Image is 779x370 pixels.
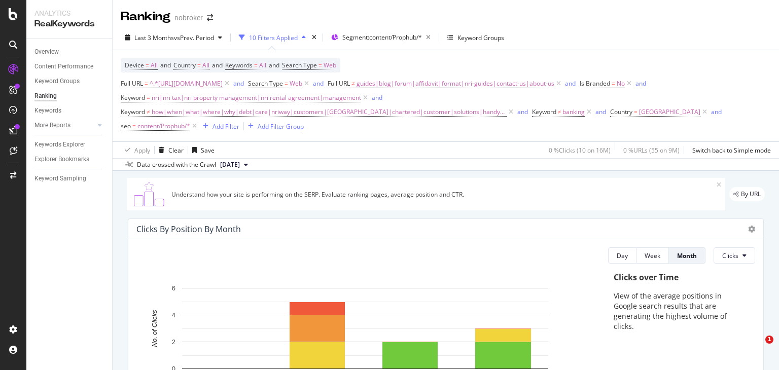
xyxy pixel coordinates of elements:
span: = [254,61,258,69]
span: Device [125,61,144,69]
span: 2025 Sep. 1st [220,160,240,169]
text: 4 [172,311,175,319]
span: and [269,61,279,69]
a: Keywords Explorer [34,139,105,150]
span: = [197,61,201,69]
a: Content Performance [34,61,105,72]
div: and [313,79,324,88]
div: RealKeywords [34,18,104,30]
button: Add Filter [199,120,239,132]
span: Clicks [722,251,738,260]
span: Search Type [282,61,317,69]
span: and [160,61,171,69]
div: Data crossed with the Crawl [137,160,216,169]
span: = [132,122,136,130]
div: Keyword Groups [34,76,80,87]
div: Clear [168,146,184,155]
div: Analytics [34,8,104,18]
button: and [595,107,606,117]
span: Full URL [121,79,143,88]
a: Overview [34,47,105,57]
div: 10 Filters Applied [249,33,298,42]
span: Web [290,77,302,91]
button: Clicks [714,247,755,264]
span: ≠ [558,107,561,116]
div: Content Performance [34,61,93,72]
button: Segment:content/Prophub/* [327,29,435,46]
div: Switch back to Simple mode [692,146,771,155]
a: More Reports [34,120,95,131]
button: Add Filter Group [244,120,304,132]
div: Add Filter [213,122,239,131]
div: Keywords [34,105,61,116]
button: Day [608,247,636,264]
div: Keyword Sampling [34,173,86,184]
span: = [318,61,322,69]
div: Ranking [121,8,170,25]
button: Keyword Groups [443,29,508,46]
span: Keyword [121,93,145,102]
span: All [151,58,158,72]
span: seo [121,122,131,130]
span: = [285,79,288,88]
div: Apply [134,146,150,155]
span: Keyword [121,107,145,116]
a: Keyword Groups [34,76,105,87]
span: By URL [741,191,761,197]
a: Keyword Sampling [34,173,105,184]
div: Save [201,146,215,155]
div: Understand how your site is performing on the SERP. Evaluate ranking pages, average position and ... [171,190,717,199]
div: Day [617,251,628,260]
button: and [635,79,646,88]
div: More Reports [34,120,70,131]
span: Country [173,61,196,69]
div: and [517,107,528,116]
div: Keywords Explorer [34,139,85,150]
span: Keywords [225,61,253,69]
span: = [146,61,149,69]
div: Keyword Groups [457,33,504,42]
button: Switch back to Simple mode [688,142,771,158]
button: [DATE] [216,159,252,171]
div: Explorer Bookmarks [34,154,89,165]
span: Full URL [328,79,350,88]
span: guides|blog|forum|affidavit|format|nri-guides|contact-us|about-us [357,77,554,91]
button: and [517,107,528,117]
div: Add Filter Group [258,122,304,131]
div: arrow-right-arrow-left [207,14,213,21]
span: = [612,79,615,88]
span: Is Branded [580,79,610,88]
div: nobroker [174,13,203,23]
div: Clicks over Time [614,272,745,283]
div: Ranking [34,91,57,101]
button: Apply [121,142,150,158]
a: Keywords [34,105,105,116]
a: Ranking [34,91,105,101]
span: Keyword [532,107,556,116]
span: content/Prophub/* [137,119,190,133]
div: Month [677,251,697,260]
text: 2 [172,338,175,346]
button: Week [636,247,669,264]
span: and [212,61,223,69]
button: and [233,79,244,88]
span: Search Type [248,79,283,88]
button: Save [188,142,215,158]
span: All [202,58,209,72]
iframe: Intercom live chat [745,336,769,360]
div: 0 % Clicks ( 10 on 16M ) [549,146,611,155]
button: and [711,107,722,117]
span: All [259,58,266,72]
button: and [372,93,382,102]
span: how|when|what|where|why|debt|care|nriway|customers|[GEOGRAPHIC_DATA]|chartered|customer|solutions... [152,105,507,119]
p: View of the average positions in Google search results that are generating the highest volume of ... [614,291,745,331]
div: Week [645,251,660,260]
div: times [310,32,318,43]
button: Month [669,247,705,264]
span: No [617,77,625,91]
button: and [565,79,576,88]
